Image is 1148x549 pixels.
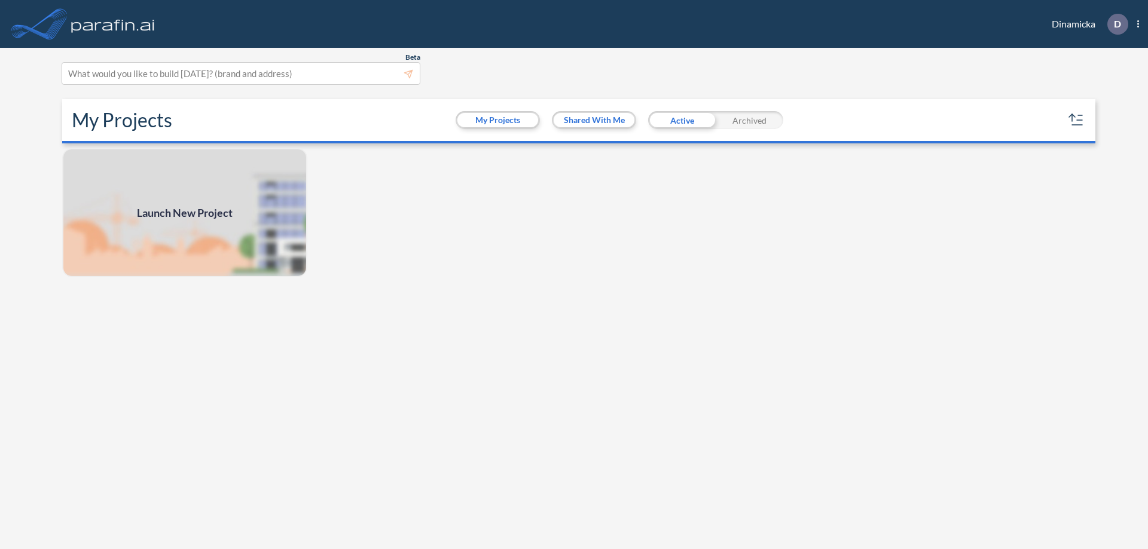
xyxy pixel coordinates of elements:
[716,111,783,129] div: Archived
[1114,19,1121,29] p: D
[62,148,307,277] img: add
[554,113,634,127] button: Shared With Me
[1034,14,1139,35] div: Dinamicka
[62,148,307,277] a: Launch New Project
[72,109,172,131] h2: My Projects
[137,205,233,221] span: Launch New Project
[69,12,157,36] img: logo
[648,111,716,129] div: Active
[405,53,420,62] span: Beta
[457,113,538,127] button: My Projects
[1067,111,1086,130] button: sort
